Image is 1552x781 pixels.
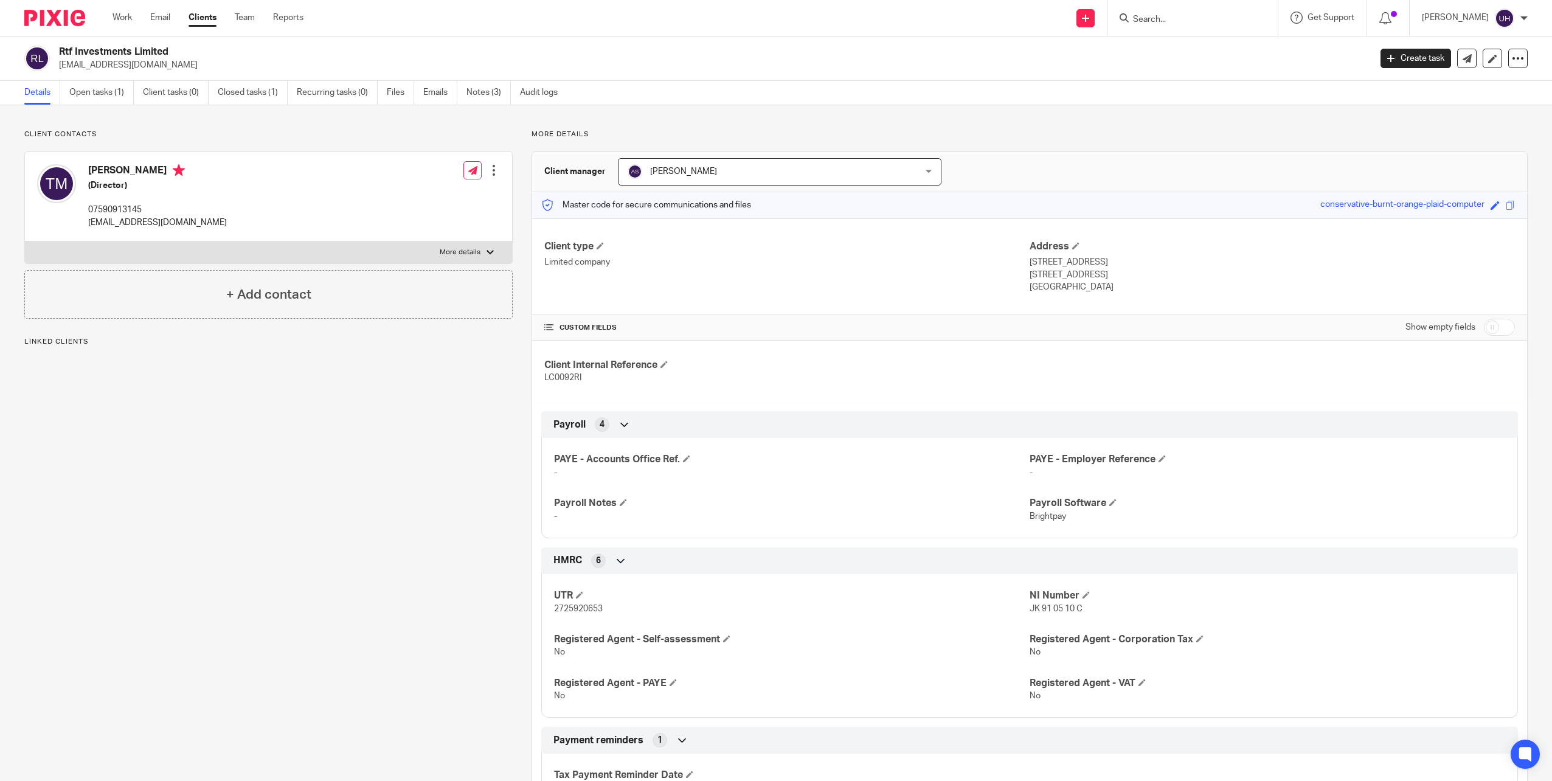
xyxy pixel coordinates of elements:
h4: [PERSON_NAME] [88,164,227,179]
h4: + Add contact [226,285,311,304]
h4: NI Number [1030,589,1505,602]
h4: Address [1030,240,1515,253]
a: Emails [423,81,457,105]
img: svg%3E [1495,9,1514,28]
label: Show empty fields [1405,321,1475,333]
a: Work [113,12,132,24]
span: - [554,468,557,477]
span: 2725920653 [554,605,603,613]
p: [STREET_ADDRESS] [1030,256,1515,268]
span: [PERSON_NAME] [650,167,717,176]
a: Team [235,12,255,24]
a: Notes (3) [466,81,511,105]
input: Search [1132,15,1241,26]
p: [STREET_ADDRESS] [1030,269,1515,281]
span: HMRC [553,554,582,567]
h3: Client manager [544,165,606,178]
p: Limited company [544,256,1030,268]
p: [PERSON_NAME] [1422,12,1489,24]
p: [GEOGRAPHIC_DATA] [1030,281,1515,293]
a: Reports [273,12,303,24]
p: More details [532,130,1528,139]
span: - [554,512,557,521]
h4: CUSTOM FIELDS [544,323,1030,333]
span: - [1030,468,1033,477]
p: Master code for secure communications and files [541,199,751,211]
img: svg%3E [24,46,50,71]
h4: PAYE - Accounts Office Ref. [554,453,1030,466]
a: Email [150,12,170,24]
p: 07590913145 [88,204,227,216]
span: LC0092RI [544,373,581,382]
a: Client tasks (0) [143,81,209,105]
p: Client contacts [24,130,513,139]
span: 4 [600,418,605,431]
h4: Registered Agent - PAYE [554,677,1030,690]
span: No [554,648,565,656]
h4: Registered Agent - Corporation Tax [1030,633,1505,646]
h4: Payroll Software [1030,497,1505,510]
a: Closed tasks (1) [218,81,288,105]
p: [EMAIL_ADDRESS][DOMAIN_NAME] [59,59,1362,71]
h2: Rtf Investments Limited [59,46,1101,58]
a: Files [387,81,414,105]
div: conservative-burnt-orange-plaid-computer [1320,198,1484,212]
a: Audit logs [520,81,567,105]
i: Primary [173,164,185,176]
span: Payment reminders [553,734,643,747]
span: 1 [657,734,662,746]
h4: UTR [554,589,1030,602]
a: Recurring tasks (0) [297,81,378,105]
a: Clients [189,12,217,24]
h4: Payroll Notes [554,497,1030,510]
span: No [1030,692,1041,700]
img: svg%3E [37,164,76,203]
a: Details [24,81,60,105]
a: Create task [1381,49,1451,68]
span: JK 91 05 10 C [1030,605,1083,613]
span: 6 [596,555,601,567]
a: Open tasks (1) [69,81,134,105]
h5: (Director) [88,179,227,192]
h4: Registered Agent - Self-assessment [554,633,1030,646]
p: More details [440,248,480,257]
img: Pixie [24,10,85,26]
h4: Registered Agent - VAT [1030,677,1505,690]
h4: Client type [544,240,1030,253]
span: Get Support [1308,13,1354,22]
h4: Client Internal Reference [544,359,1030,372]
h4: PAYE - Employer Reference [1030,453,1505,466]
span: Brightpay [1030,512,1066,521]
span: No [554,692,565,700]
span: Payroll [553,418,586,431]
p: Linked clients [24,337,513,347]
span: No [1030,648,1041,656]
p: [EMAIL_ADDRESS][DOMAIN_NAME] [88,217,227,229]
img: svg%3E [628,164,642,179]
